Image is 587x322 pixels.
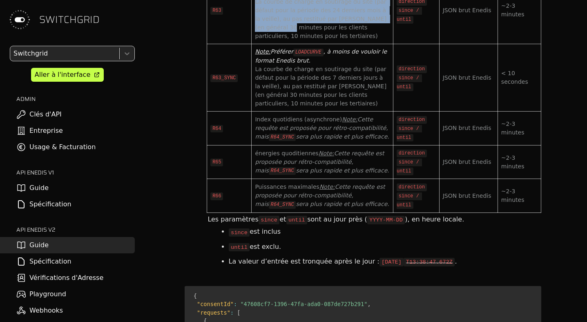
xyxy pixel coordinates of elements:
[255,183,387,207] span: Cette requête est proposée pour rétro-compatibilité, mais
[16,168,135,177] h2: API ENEDIS v1
[397,74,422,91] code: since / until
[259,216,280,224] code: since
[194,293,197,299] span: {
[255,116,342,123] span: Index quotidiens (asynchrone)
[397,150,427,157] code: direction
[397,65,427,73] code: direction
[210,7,223,15] code: R63
[404,258,455,266] code: T13:38:47.672Z
[197,301,234,307] span: "consentId"
[255,183,319,190] span: Puissances maximales
[443,125,491,131] span: JSON brut Enedis
[7,7,33,33] img: Switchgrid Logo
[397,183,427,191] code: direction
[379,258,404,266] code: [DATE]
[16,95,135,103] h2: ADMIN
[443,74,491,81] span: JSON brut Enedis
[293,49,324,56] code: LOADCURVE
[31,68,104,82] a: Aller à l'interface
[269,167,296,175] code: R64_SYNC
[16,226,135,234] h2: API ENEDIS v2
[501,2,525,18] span: ~2-3 minutes
[39,13,100,26] span: SWITCHGRID
[255,150,319,157] span: énergies quoditiennes
[229,224,540,239] li: est inclus
[397,125,422,142] code: since / until
[255,48,270,55] span: Note:
[367,216,405,224] code: YYYY-MM-DD
[443,192,491,199] span: JSON brut Enedis
[229,239,540,254] li: est exclu.
[234,301,237,307] span: :
[255,116,390,140] span: Cette requête est proposée pour rétro-compatibilité, mais
[319,183,335,190] span: Note:
[207,213,541,271] div: Les paramètres et sont au jour près ( ), en heure locale.
[210,74,238,82] code: R63_SYNC
[229,243,250,251] code: until
[255,150,386,174] span: Cette requête est proposée pour rétro-compatibilité, mais
[397,116,427,124] code: direction
[397,192,422,209] code: since / until
[342,116,357,123] span: Note:
[296,133,389,140] span: sera plus rapide et plus efficace.
[397,7,422,24] code: since / until
[230,309,234,316] span: :
[296,167,389,174] span: sera plus rapide et plus efficace.
[229,228,250,237] code: since
[270,48,293,55] em: Préférer
[501,70,528,85] span: < 10 secondes
[210,192,223,200] code: R66
[501,188,525,203] span: ~2-3 minutes
[397,159,422,175] code: since / until
[237,309,240,316] span: [
[255,66,388,107] span: La courbe de charge en soutirage du site (par défaut pour la période des 7 derniers jours à la ve...
[501,154,525,170] span: ~2-3 minutes
[210,159,223,166] code: R65
[269,134,296,141] code: R64_SYNC
[210,125,223,133] code: R64
[367,301,371,307] span: ,
[319,150,334,157] span: Note:
[286,216,308,224] code: until
[443,159,491,165] span: JSON brut Enedis
[229,254,540,269] li: La valeur d’entrée est tronquée après le jour : .
[443,7,491,13] span: JSON brut Enedis
[296,201,389,207] span: sera plus rapide et plus efficace.
[240,301,367,307] span: "47608cf7-1396-47fa-ada0-087de727b291"
[35,70,90,80] div: Aller à l'interface
[269,201,296,209] code: R64_SYNC
[197,309,230,316] span: "requests"
[501,121,525,136] span: ~2-3 minutes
